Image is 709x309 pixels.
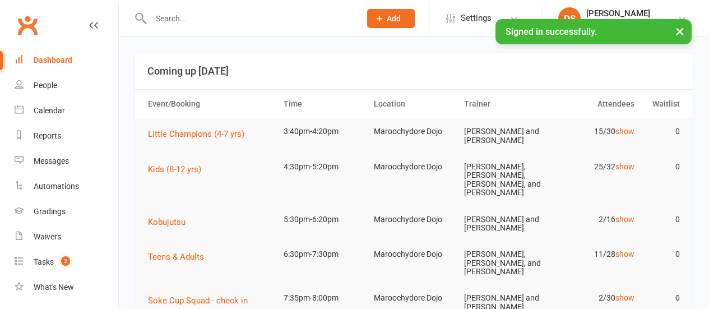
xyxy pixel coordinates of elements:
a: Tasks 2 [15,250,118,275]
th: Time [279,90,369,118]
div: Tasks [34,257,54,266]
div: Automations [34,182,79,191]
div: DS [558,7,581,30]
button: Add [367,9,415,28]
a: What's New [15,275,118,300]
div: Gradings [34,207,66,216]
a: Waivers [15,224,118,250]
td: Maroochydore Dojo [369,241,459,268]
td: 2/16 [549,206,640,233]
span: Settings [461,6,492,31]
a: Reports [15,123,118,149]
td: 0 [640,241,685,268]
button: × [670,19,690,43]
span: Soke Cup Squad - check in [148,296,248,306]
a: show [615,293,634,302]
div: People [34,81,57,90]
td: 5:30pm-6:20pm [279,206,369,233]
th: Location [369,90,459,118]
a: Dashboard [15,48,118,73]
th: Event/Booking [143,90,279,118]
td: 3:40pm-4:20pm [279,118,369,145]
button: Kids (8-12 yrs) [148,163,209,176]
td: 15/30 [549,118,640,145]
input: Search... [147,11,353,26]
a: show [615,127,634,136]
span: Little Champions (4-7 yrs) [148,129,244,139]
div: Calendar [34,106,65,115]
div: Waivers [34,232,61,241]
div: Reports [34,131,61,140]
div: Dashboard [34,56,72,64]
a: show [615,215,634,224]
span: Kids (8-12 yrs) [148,164,201,174]
a: show [615,250,634,259]
td: Maroochydore Dojo [369,118,459,145]
span: Kobujutsu [148,217,186,227]
button: Soke Cup Squad - check in [148,294,256,307]
a: Clubworx [13,11,41,39]
td: 4:30pm-5:20pm [279,154,369,180]
td: 25/32 [549,154,640,180]
td: 11/28 [549,241,640,268]
td: 0 [640,118,685,145]
td: Maroochydore Dojo [369,206,459,233]
a: Gradings [15,199,118,224]
div: What's New [34,283,74,292]
th: Attendees [549,90,640,118]
a: show [615,162,634,171]
span: Signed in successfully. [506,26,597,37]
div: [PERSON_NAME] [586,8,666,19]
div: Sunshine Coast Karate [586,19,666,29]
td: 0 [640,206,685,233]
button: Teens & Adults [148,250,212,264]
span: 2 [61,256,70,266]
span: Teens & Adults [148,252,204,262]
td: [PERSON_NAME] and [PERSON_NAME] [459,206,549,242]
td: Maroochydore Dojo [369,154,459,180]
span: Add [387,14,401,23]
th: Waitlist [640,90,685,118]
a: People [15,73,118,98]
td: 6:30pm-7:30pm [279,241,369,268]
a: Automations [15,174,118,199]
a: Calendar [15,98,118,123]
td: [PERSON_NAME] and [PERSON_NAME] [459,118,549,154]
th: Trainer [459,90,549,118]
button: Kobujutsu [148,215,193,229]
a: Messages [15,149,118,174]
td: [PERSON_NAME], [PERSON_NAME], and [PERSON_NAME] [459,241,549,285]
div: Messages [34,156,69,165]
td: [PERSON_NAME], [PERSON_NAME], [PERSON_NAME], and [PERSON_NAME] [459,154,549,206]
td: 0 [640,154,685,180]
button: Little Champions (4-7 yrs) [148,127,252,141]
h3: Coming up [DATE] [147,66,680,77]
